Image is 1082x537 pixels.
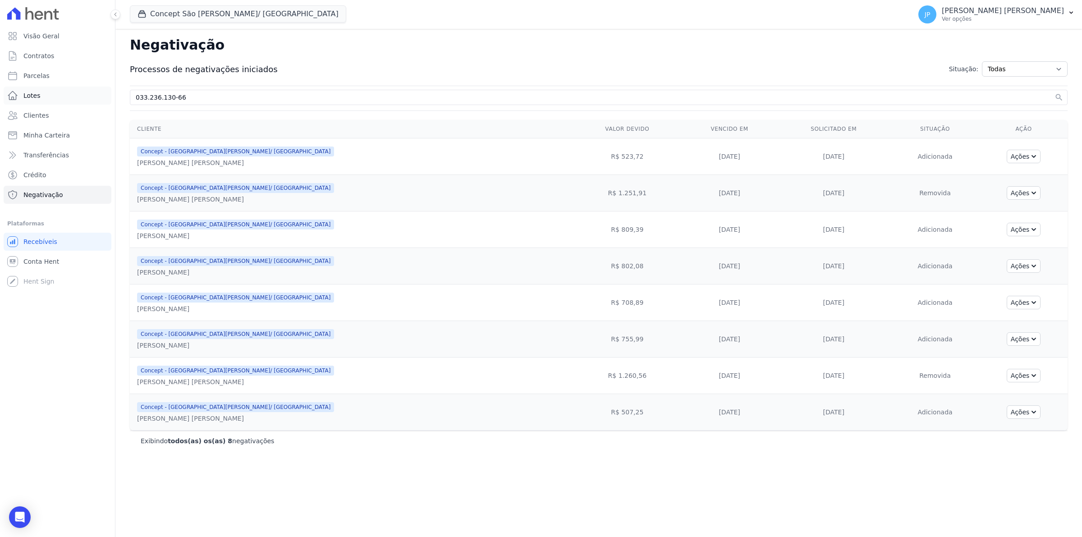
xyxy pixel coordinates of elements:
[890,285,980,321] td: Adicionada
[1007,259,1041,273] button: Ações
[4,67,111,85] a: Parcelas
[925,11,931,18] span: JP
[1007,186,1041,200] button: Ações
[4,233,111,251] a: Recebíveis
[137,366,334,376] span: Concept - [GEOGRAPHIC_DATA][PERSON_NAME]/ [GEOGRAPHIC_DATA]
[23,170,46,179] span: Crédito
[682,120,777,138] th: Vencido em
[4,166,111,184] a: Crédito
[130,36,1068,54] h2: Negativação
[682,248,777,285] td: [DATE]
[573,321,682,358] td: R$ 755,99
[682,175,777,211] td: [DATE]
[23,51,54,60] span: Contratos
[4,87,111,105] a: Lotes
[9,506,31,528] div: Open Intercom Messenger
[130,120,573,138] th: Cliente
[137,183,334,193] span: Concept - [GEOGRAPHIC_DATA][PERSON_NAME]/ [GEOGRAPHIC_DATA]
[777,321,890,358] td: [DATE]
[777,211,890,248] td: [DATE]
[1007,296,1041,309] button: Ações
[777,285,890,321] td: [DATE]
[1007,150,1041,163] button: Ações
[23,71,50,80] span: Parcelas
[1007,405,1041,419] button: Ações
[777,358,890,394] td: [DATE]
[573,394,682,431] td: R$ 507,25
[134,92,1053,103] input: Buscar por nome, CPF ou e-mail
[890,248,980,285] td: Adicionada
[1007,369,1041,382] button: Ações
[168,437,232,445] b: todos(as) os(as) 8
[1054,93,1064,102] button: search
[137,231,334,240] div: [PERSON_NAME]
[4,126,111,144] a: Minha Carteira
[4,186,111,204] a: Negativação
[682,321,777,358] td: [DATE]
[23,237,57,246] span: Recebíveis
[23,151,69,160] span: Transferências
[911,2,1082,27] button: JP [PERSON_NAME] [PERSON_NAME] Ver opções
[137,256,334,266] span: Concept - [GEOGRAPHIC_DATA][PERSON_NAME]/ [GEOGRAPHIC_DATA]
[573,285,682,321] td: R$ 708,89
[4,146,111,164] a: Transferências
[890,211,980,248] td: Adicionada
[682,358,777,394] td: [DATE]
[949,64,978,74] span: Situação:
[573,211,682,248] td: R$ 809,39
[682,211,777,248] td: [DATE]
[23,131,70,140] span: Minha Carteira
[4,106,111,124] a: Clientes
[137,293,334,303] span: Concept - [GEOGRAPHIC_DATA][PERSON_NAME]/ [GEOGRAPHIC_DATA]
[137,414,334,423] div: [PERSON_NAME] [PERSON_NAME]
[682,138,777,175] td: [DATE]
[777,120,890,138] th: Solicitado em
[573,248,682,285] td: R$ 802,08
[1007,223,1041,236] button: Ações
[23,32,60,41] span: Visão Geral
[777,175,890,211] td: [DATE]
[890,394,980,431] td: Adicionada
[682,285,777,321] td: [DATE]
[137,158,334,167] div: [PERSON_NAME] [PERSON_NAME]
[4,47,111,65] a: Contratos
[137,147,334,156] span: Concept - [GEOGRAPHIC_DATA][PERSON_NAME]/ [GEOGRAPHIC_DATA]
[890,321,980,358] td: Adicionada
[980,120,1068,138] th: Ação
[137,220,334,229] span: Concept - [GEOGRAPHIC_DATA][PERSON_NAME]/ [GEOGRAPHIC_DATA]
[890,120,980,138] th: Situação
[942,15,1064,23] p: Ver opções
[130,5,346,23] button: Concept São [PERSON_NAME]/ [GEOGRAPHIC_DATA]
[23,111,49,120] span: Clientes
[141,436,274,445] p: Exibindo negativações
[890,138,980,175] td: Adicionada
[23,257,59,266] span: Conta Hent
[777,248,890,285] td: [DATE]
[4,27,111,45] a: Visão Geral
[942,6,1064,15] p: [PERSON_NAME] [PERSON_NAME]
[137,329,334,339] span: Concept - [GEOGRAPHIC_DATA][PERSON_NAME]/ [GEOGRAPHIC_DATA]
[890,358,980,394] td: Removida
[890,175,980,211] td: Removida
[777,138,890,175] td: [DATE]
[573,120,682,138] th: Valor devido
[7,218,108,229] div: Plataformas
[1007,332,1041,346] button: Ações
[137,195,334,204] div: [PERSON_NAME] [PERSON_NAME]
[573,175,682,211] td: R$ 1.251,91
[573,138,682,175] td: R$ 523,72
[137,341,334,350] div: [PERSON_NAME]
[130,63,278,75] span: Processos de negativações iniciados
[137,304,334,313] div: [PERSON_NAME]
[573,358,682,394] td: R$ 1.260,56
[4,252,111,271] a: Conta Hent
[23,190,63,199] span: Negativação
[777,394,890,431] td: [DATE]
[23,91,41,100] span: Lotes
[137,377,334,386] div: [PERSON_NAME] [PERSON_NAME]
[682,394,777,431] td: [DATE]
[137,268,334,277] div: [PERSON_NAME]
[137,402,334,412] span: Concept - [GEOGRAPHIC_DATA][PERSON_NAME]/ [GEOGRAPHIC_DATA]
